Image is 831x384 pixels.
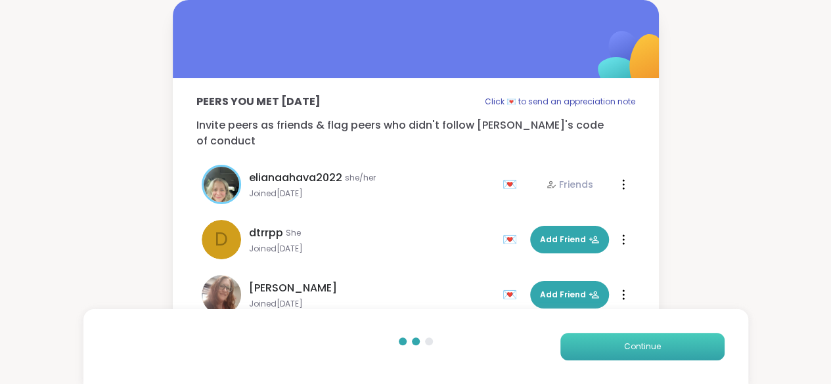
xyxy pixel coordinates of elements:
span: [PERSON_NAME] [249,280,337,296]
span: Continue [624,341,661,352]
button: Continue [560,333,725,360]
span: dtrrpp [249,225,283,241]
div: 💌 [503,229,522,250]
p: Click 💌 to send an appreciation note [485,94,635,110]
div: Friends [546,178,593,191]
p: Peers you met [DATE] [196,94,321,110]
span: She [286,228,301,238]
span: Joined [DATE] [249,299,495,309]
span: she/her [345,173,376,183]
span: elianaahava2022 [249,170,342,186]
span: Joined [DATE] [249,188,495,199]
img: dodi [202,275,241,314]
span: Add Friend [540,289,599,301]
span: Joined [DATE] [249,244,495,254]
div: 💌 [503,174,522,195]
span: d [215,226,228,253]
span: Add Friend [540,234,599,245]
img: elianaahava2022 [204,167,239,202]
button: Add Friend [530,226,609,253]
p: Invite peers as friends & flag peers who didn't follow [PERSON_NAME]'s code of conduct [196,117,635,149]
div: 💌 [503,284,522,305]
button: Add Friend [530,281,609,309]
